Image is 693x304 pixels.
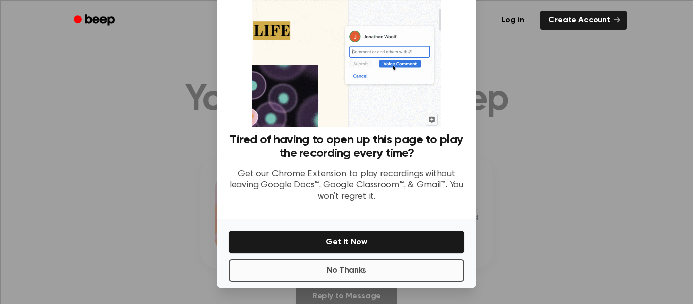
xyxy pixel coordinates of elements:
div: Sign out [4,50,689,59]
button: No Thanks [229,259,464,282]
p: Get our Chrome Extension to play recordings without leaving Google Docs™, Google Classroom™, & Gm... [229,168,464,203]
h3: Tired of having to open up this page to play the recording every time? [229,133,464,160]
div: Sort A > Z [4,4,689,13]
a: Log in [491,9,534,32]
div: Sort New > Old [4,13,689,22]
a: Beep [66,11,124,30]
button: Get It Now [229,231,464,253]
div: Delete [4,31,689,41]
a: Create Account [540,11,627,30]
div: Move To ... [4,22,689,31]
div: Move To ... [4,68,689,77]
div: Rename [4,59,689,68]
div: Options [4,41,689,50]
